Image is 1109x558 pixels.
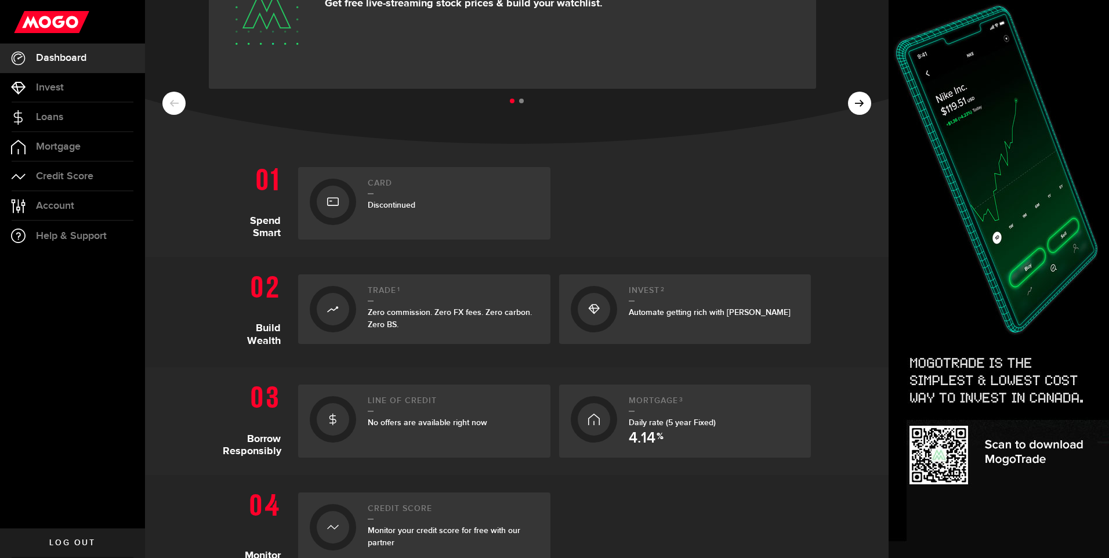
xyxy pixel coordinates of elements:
a: Trade1Zero commission. Zero FX fees. Zero carbon. Zero BS. [298,274,550,344]
sup: 2 [661,286,665,293]
span: Daily rate (5 year Fixed) [629,418,716,427]
span: Mortgage [36,142,81,152]
sup: 3 [679,396,683,403]
h2: Trade [368,286,539,302]
h2: Credit Score [368,504,539,520]
span: 4.14 [629,431,655,446]
span: Zero commission. Zero FX fees. Zero carbon. Zero BS. [368,307,532,329]
span: % [657,432,664,446]
span: Discontinued [368,200,415,210]
span: Help & Support [36,231,107,241]
h1: Build Wealth [223,269,289,350]
span: Log out [49,539,95,547]
span: Monitor your credit score for free with our partner [368,526,520,548]
span: Dashboard [36,53,86,63]
h2: Line of credit [368,396,539,412]
span: Invest [36,82,64,93]
h1: Spend Smart [223,161,289,240]
sup: 1 [397,286,400,293]
a: Invest2Automate getting rich with [PERSON_NAME] [559,274,811,344]
h2: Card [368,179,539,194]
span: No offers are available right now [368,418,487,427]
a: Line of creditNo offers are available right now [298,385,550,458]
h2: Mortgage [629,396,800,412]
h2: Invest [629,286,800,302]
span: Credit Score [36,171,93,182]
span: Account [36,201,74,211]
span: Loans [36,112,63,122]
span: Automate getting rich with [PERSON_NAME] [629,307,791,317]
a: Mortgage3Daily rate (5 year Fixed) 4.14 % [559,385,811,458]
h1: Borrow Responsibly [223,379,289,458]
a: CardDiscontinued [298,167,550,240]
